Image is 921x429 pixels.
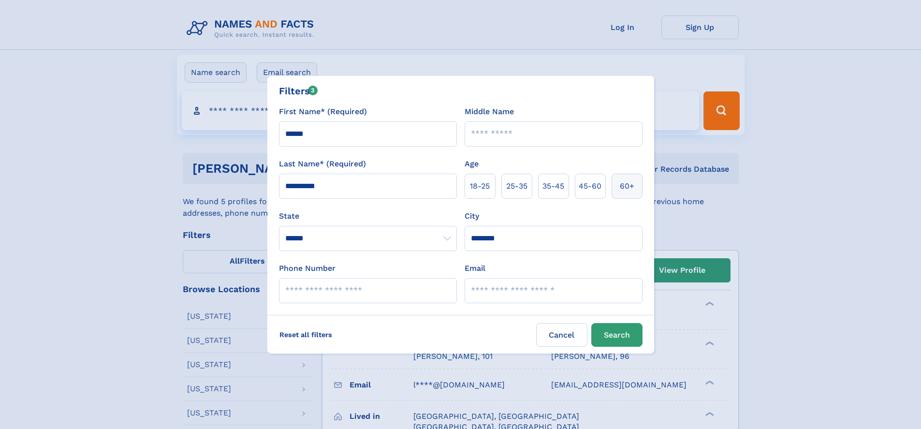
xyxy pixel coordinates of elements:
label: Phone Number [279,263,336,274]
label: Email [465,263,485,274]
label: Middle Name [465,106,514,118]
label: Last Name* (Required) [279,158,366,170]
div: Filters [279,84,318,98]
span: 35‑45 [542,180,564,192]
label: Reset all filters [273,323,338,346]
span: 18‑25 [470,180,490,192]
span: 45‑60 [579,180,601,192]
label: State [279,210,457,222]
label: City [465,210,479,222]
label: Age [465,158,479,170]
span: 25‑35 [506,180,527,192]
button: Search [591,323,643,347]
label: Cancel [536,323,587,347]
span: 60+ [620,180,634,192]
label: First Name* (Required) [279,106,367,118]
